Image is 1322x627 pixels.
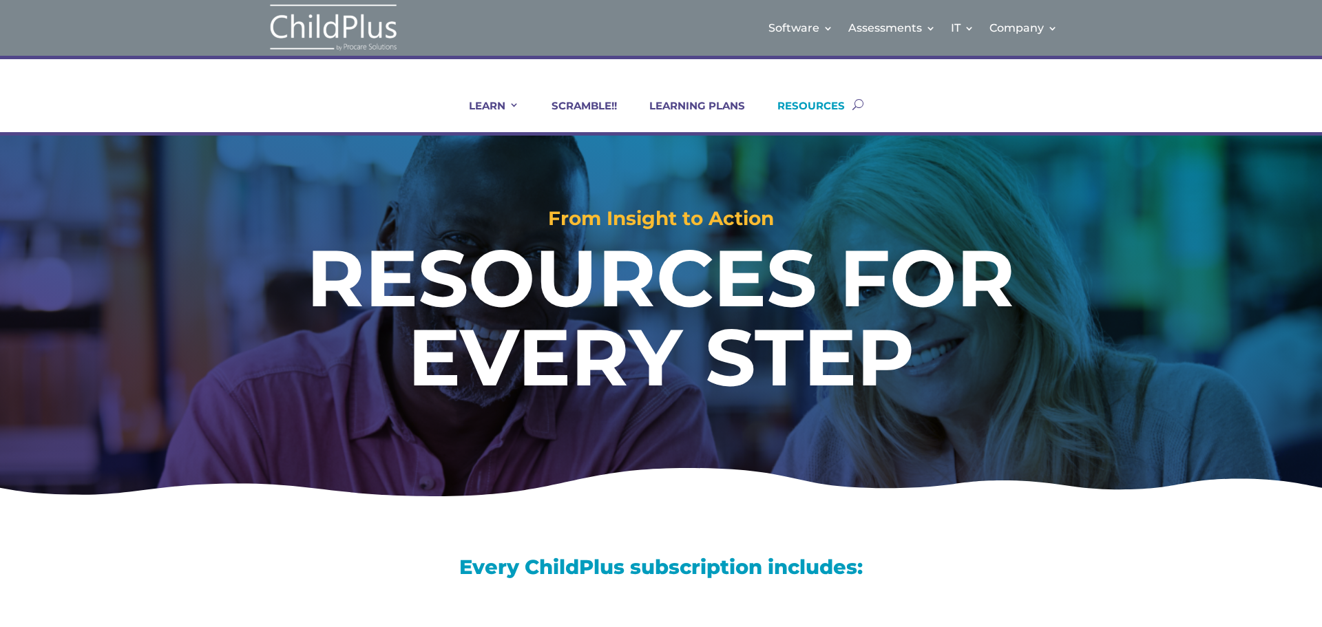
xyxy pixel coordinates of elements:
a: LEARN [452,99,519,132]
h1: RESOURCES FOR EVERY STEP [185,238,1137,403]
a: RESOURCES [760,99,845,132]
h3: Every ChildPlus subscription includes: [220,557,1102,584]
a: LEARNING PLANS [632,99,745,132]
a: SCRAMBLE!! [534,99,617,132]
h2: From Insight to Action [66,209,1256,235]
